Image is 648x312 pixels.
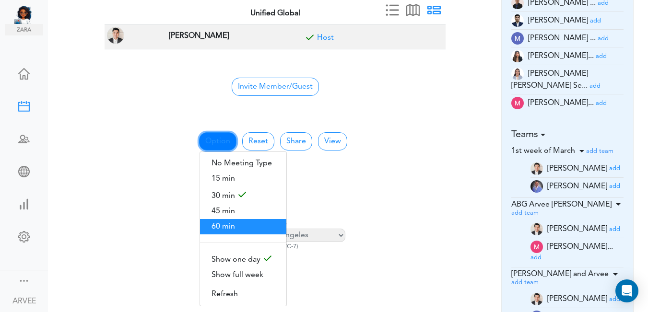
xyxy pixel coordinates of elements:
img: Z [530,223,543,235]
span: Refresh [200,287,286,302]
img: wOzMUeZp9uVEwAAAABJRU5ErkJggg== [511,32,524,45]
a: add [598,35,609,42]
div: Show menu and text [18,275,30,285]
div: Home [5,68,43,78]
a: add team [511,278,539,286]
span: Show full week [200,267,286,283]
img: tYClh565bsNRV2DOQ8zUDWWPrkmSsbOKg5xJDCoDKG2XlEZmCEccTQ7zEOPYImp7PCOAf7r2cjy7pCrRzzhJpJUo4c9mYcQ0F... [511,68,524,80]
span: Included for meeting [303,33,317,47]
div: Create Meeting [5,101,43,110]
div: Share Meeting Link [5,166,43,175]
a: add [589,82,601,90]
img: t+ebP8ENxXARE3R9ZYAAAAASUVORK5CYII= [511,50,524,62]
small: add [590,18,601,24]
a: add team [586,147,613,155]
small: add [609,226,620,232]
a: Share [280,132,312,150]
a: add team [511,209,539,217]
span: ABG Arvee [PERSON_NAME] [511,201,612,208]
li: Tax Advisor (mc.talley@unified-accounting.com) [511,30,624,47]
a: ARVEE [1,289,47,311]
span: [PERSON_NAME] [547,225,607,233]
li: rigel@unified-accounting.com [530,178,624,195]
span: 45 min [200,204,286,219]
span: 30 min [200,186,286,204]
a: add [590,17,601,24]
a: add [609,164,620,172]
small: add [609,165,620,172]
span: [PERSON_NAME]... [528,52,594,60]
a: add [609,225,620,233]
div: Schedule Team Meeting [5,133,43,143]
img: zara.png [5,24,43,35]
span: Show one day [200,250,286,267]
h5: Teams [511,129,624,140]
small: add team [511,210,539,216]
small: add [596,53,607,59]
span: [PERSON_NAME] [547,182,607,190]
small: add [609,183,620,189]
li: ma.dacuma@unified-accounting.com [530,238,624,265]
span: [PERSON_NAME] ... [528,35,596,42]
span: [PERSON_NAME] [528,17,588,24]
a: No Meeting Type [200,156,286,171]
img: Unified Global - Powered by TEAMCAL AI [14,5,43,24]
button: Reset [242,132,274,150]
span: [PERSON_NAME]... [547,243,613,251]
span: [PERSON_NAME] [547,295,607,303]
span: TAX PARTNER at Corona, CA, USA [166,28,231,42]
img: Z [530,180,543,193]
img: oYmRaigo6CGHQoVEE68UKaYmSv3mcdPtBqv6mR0IswoELyKVAGpf2awGYjY1lJF3I6BneypHs55I8hk2WCirnQq9SYxiZpiWh... [511,14,524,27]
span: [PERSON_NAME] and Arvee [511,270,609,278]
a: Change side menu [18,275,30,289]
div: Option [200,151,287,306]
span: Invite Member/Guest to join your Group Free Time Calendar [232,78,319,96]
small: add team [586,148,613,154]
small: add [589,83,601,89]
small: add [530,254,542,261]
span: 1st week of March [511,147,575,155]
li: Partner (justine.tala@unifiedglobalph.com) [511,12,624,30]
small: add team [511,279,539,286]
span: [PERSON_NAME] [PERSON_NAME] Se... [511,70,588,90]
a: add [530,254,542,261]
span: [PERSON_NAME] [547,164,607,172]
span: 60 min [200,219,286,234]
a: Included for meeting [317,34,334,42]
a: Change Settings [5,226,43,249]
a: add [596,52,607,60]
div: View Insights [5,198,43,208]
img: zKsWRAxI9YUAAAAASUVORK5CYII= [511,97,524,109]
button: View [318,132,347,150]
img: ARVEE FLORES(a.flores@unified-accounting.com, TAX PARTNER at Corona, CA, USA) [107,27,124,44]
div: Open Intercom Messenger [615,279,638,302]
img: Z [530,293,543,305]
small: add [609,296,620,302]
strong: Unified Global [250,10,300,17]
strong: [PERSON_NAME] [169,32,229,40]
li: a.flores@unified-accounting.com [530,220,624,238]
div: ARVEE [12,296,36,307]
a: add [609,182,620,190]
a: add [609,295,620,303]
li: a.flores@unified-accounting.com [530,290,624,308]
li: Tax Accountant (mc.cabasan@unified-accounting.com) [511,47,624,65]
span: 15 min [200,171,286,186]
img: zKsWRAxI9YUAAAAASUVORK5CYII= [530,241,543,253]
img: Z [530,162,543,175]
a: add [596,99,607,107]
div: Change Settings [5,231,43,241]
li: Tax Supervisor (ma.dacuma@unified-accounting.com) [511,94,624,112]
li: Tax Manager (mc.servinas@unified-accounting.com) [511,65,624,94]
small: add [596,100,607,106]
span: [PERSON_NAME]... [528,99,594,107]
li: a.flores@unified-accounting.com [530,160,624,178]
button: Option [199,132,236,150]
